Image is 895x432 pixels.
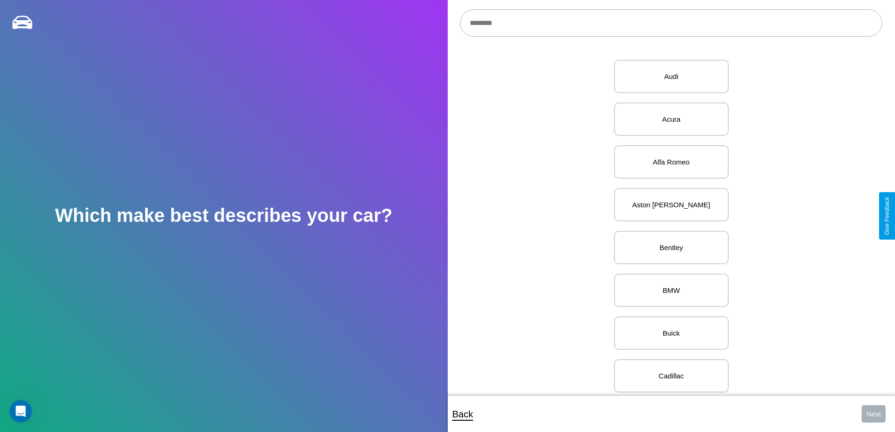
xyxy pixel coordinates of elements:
[884,197,890,235] div: Give Feedback
[55,205,392,226] h2: Which make best describes your car?
[624,113,718,126] p: Acura
[452,406,473,423] p: Back
[624,327,718,339] p: Buick
[624,198,718,211] p: Aston [PERSON_NAME]
[624,369,718,382] p: Cadillac
[624,156,718,168] p: Alfa Romeo
[624,284,718,297] p: BMW
[862,405,886,423] button: Next
[624,70,718,83] p: Audi
[624,241,718,254] p: Bentley
[9,400,32,423] iframe: Intercom live chat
